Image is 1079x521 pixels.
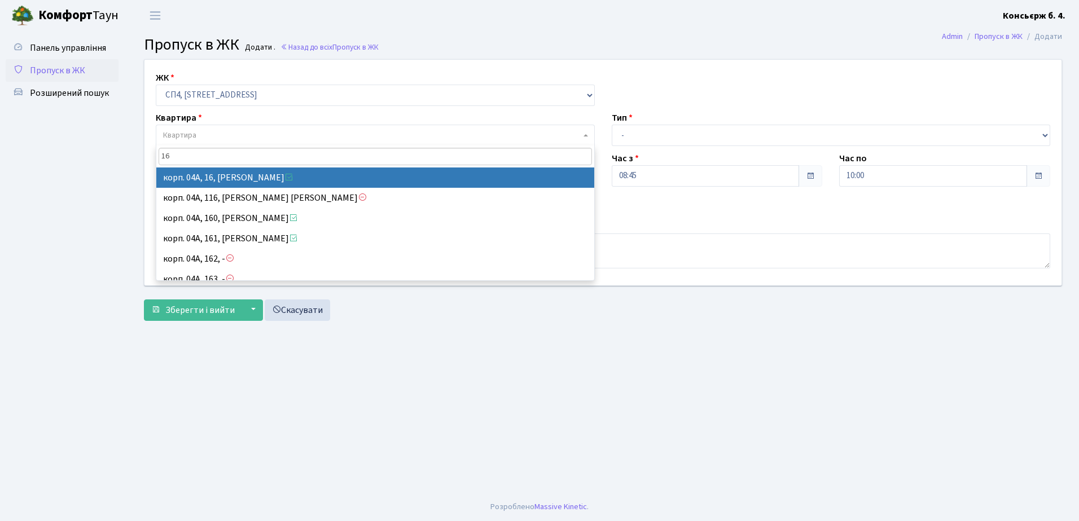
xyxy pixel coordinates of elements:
span: Розширений пошук [30,87,109,99]
li: Додати [1023,30,1062,43]
a: Massive Kinetic [534,501,587,513]
a: Назад до всіхПропуск в ЖК [280,42,379,52]
label: Тип [612,111,633,125]
b: Консьєрж б. 4. [1003,10,1065,22]
li: корп. 04А, 160, [PERSON_NAME] [156,208,594,228]
button: Переключити навігацію [141,6,169,25]
span: Пропуск в ЖК [30,64,85,77]
a: Консьєрж б. 4. [1003,9,1065,23]
a: Пропуск в ЖК [975,30,1023,42]
label: ЖК [156,71,174,85]
button: Зберегти і вийти [144,299,242,321]
li: корп. 04А, 163, - [156,269,594,289]
li: корп. 04А, 161, [PERSON_NAME] [156,228,594,249]
li: корп. 04А, 116, [PERSON_NAME] [PERSON_NAME] [156,188,594,208]
a: Пропуск в ЖК [6,59,119,82]
li: корп. 04А, 162, - [156,249,594,269]
span: Пропуск в ЖК [332,42,379,52]
li: корп. 04А, 16, [PERSON_NAME] [156,167,594,188]
span: Панель управління [30,42,106,54]
img: logo.png [11,5,34,27]
span: Пропуск в ЖК [144,33,239,56]
a: Панель управління [6,37,119,59]
div: Розроблено . [490,501,589,513]
span: Таун [38,6,119,25]
a: Скасувати [265,299,330,321]
label: Час з [612,152,639,165]
a: Admin [942,30,963,42]
nav: breadcrumb [925,25,1079,48]
span: Квартира [163,130,196,141]
label: Квартира [156,111,202,125]
small: Додати . [243,43,275,52]
a: Розширений пошук [6,82,119,104]
label: Час по [839,152,867,165]
b: Комфорт [38,6,93,24]
span: Зберегти і вийти [165,304,235,316]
